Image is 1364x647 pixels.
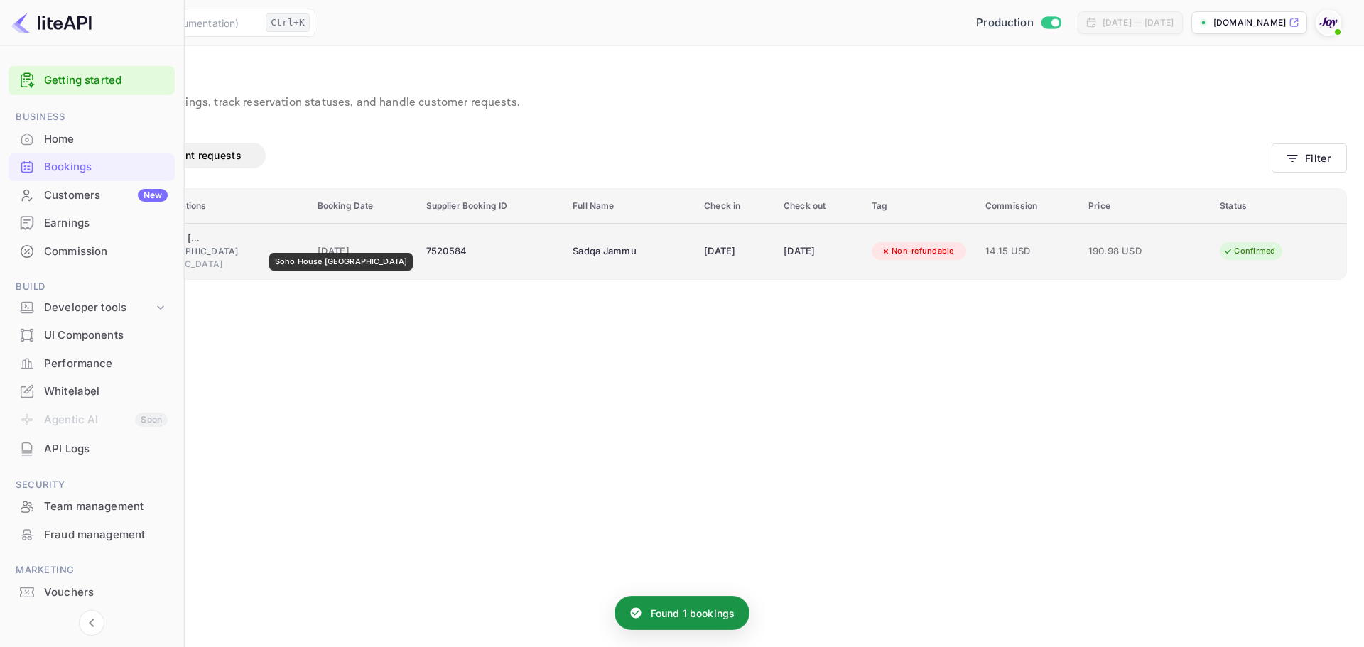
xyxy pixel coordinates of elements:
[44,300,153,316] div: Developer tools
[9,378,175,406] div: Whitelabel
[266,13,310,32] div: Ctrl+K
[9,66,175,95] div: Getting started
[9,322,175,349] div: UI Components
[784,240,855,263] div: [DATE]
[9,521,175,548] a: Fraud management
[44,215,168,232] div: Earnings
[44,441,168,457] div: API Logs
[1088,244,1159,259] span: 190.98 USD
[309,189,418,224] th: Booking Date
[44,356,168,372] div: Performance
[863,189,977,224] th: Tag
[872,242,963,260] div: Non-refundable
[44,131,168,148] div: Home
[9,350,175,378] div: Performance
[121,189,309,224] th: Hotel informations
[138,189,168,202] div: New
[18,189,1346,279] table: booking table
[9,279,175,295] span: Build
[651,606,735,621] p: Found 1 bookings
[775,189,863,224] th: Check out
[9,238,175,266] div: Commission
[9,562,175,578] span: Marketing
[564,189,695,224] th: Full Name
[9,579,175,607] div: Vouchers
[129,245,301,258] div: [GEOGRAPHIC_DATA]
[9,579,175,605] a: Vouchers
[9,350,175,376] a: Performance
[17,63,1347,92] p: Bookings
[44,527,168,543] div: Fraud management
[44,585,168,601] div: Vouchers
[136,149,242,161] span: Amendment requests
[9,238,175,264] a: Commission
[9,126,175,152] a: Home
[1272,143,1347,173] button: Filter
[44,384,168,400] div: Whitelabel
[9,378,175,404] a: Whitelabel
[1211,189,1346,224] th: Status
[9,182,175,208] a: CustomersNew
[695,189,775,224] th: Check in
[985,244,1071,259] span: 14.15 USD
[44,244,168,260] div: Commission
[9,477,175,493] span: Security
[9,435,175,463] div: API Logs
[426,240,556,263] div: 7520584
[44,159,168,175] div: Bookings
[1214,242,1284,260] div: Confirmed
[9,435,175,462] a: API Logs
[9,295,175,320] div: Developer tools
[318,244,409,259] span: [DATE]
[704,240,767,263] div: [DATE]
[970,15,1066,31] div: Switch to Sandbox mode
[129,258,301,271] div: [GEOGRAPHIC_DATA]
[9,210,175,237] div: Earnings
[44,72,168,89] a: Getting started
[17,94,1347,112] p: View and manage all hotel bookings, track reservation statuses, and handle customer requests.
[1213,16,1286,29] p: [DOMAIN_NAME]
[977,189,1080,224] th: Commission
[9,182,175,210] div: CustomersNew
[976,15,1034,31] span: Production
[79,610,104,636] button: Collapse navigation
[573,240,644,263] div: Sadqa Jammu
[9,210,175,236] a: Earnings
[1080,189,1211,224] th: Price
[9,493,175,519] a: Team management
[11,11,92,34] img: LiteAPI logo
[9,109,175,125] span: Business
[44,187,168,204] div: Customers
[9,521,175,549] div: Fraud management
[9,153,175,181] div: Bookings
[9,322,175,348] a: UI Components
[44,327,168,344] div: UI Components
[17,143,1272,168] div: account-settings tabs
[9,493,175,521] div: Team management
[9,153,175,180] a: Bookings
[1317,11,1340,34] img: With Joy
[1103,16,1174,29] div: [DATE] — [DATE]
[44,499,168,515] div: Team management
[418,189,565,224] th: Supplier Booking ID
[9,126,175,153] div: Home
